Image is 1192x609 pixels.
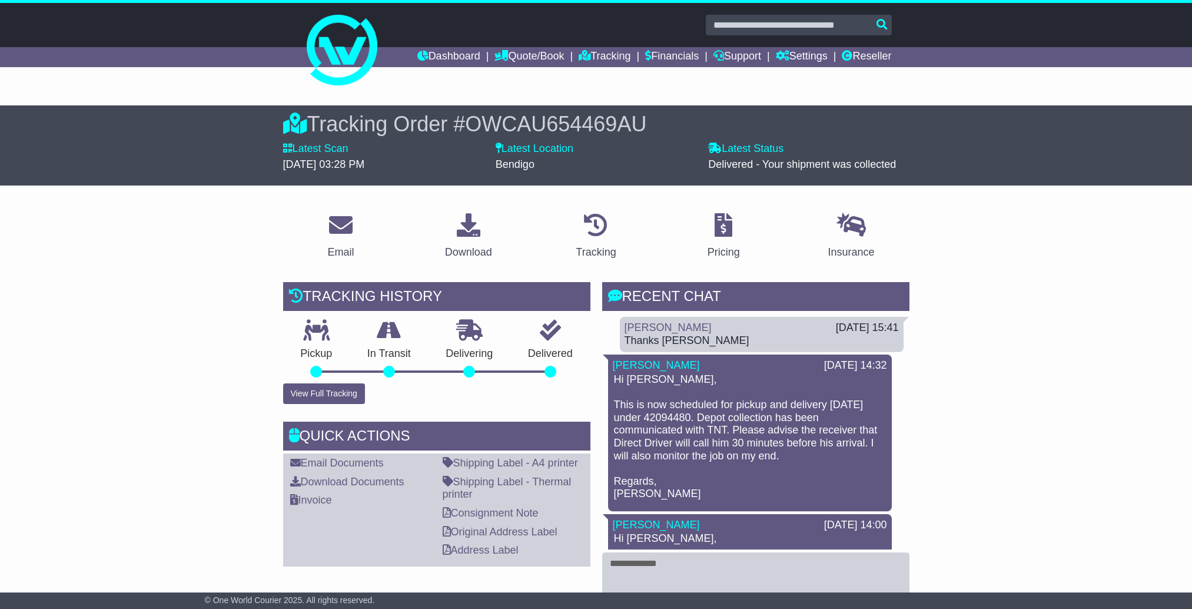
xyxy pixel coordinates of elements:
[836,322,899,335] div: [DATE] 15:41
[496,143,573,155] label: Latest Location
[602,282,909,314] div: RECENT CHAT
[283,282,590,314] div: Tracking history
[283,347,350,360] p: Pickup
[494,47,564,67] a: Quote/Book
[700,209,748,264] a: Pricing
[579,47,630,67] a: Tracking
[283,383,365,404] button: View Full Tracking
[625,322,712,333] a: [PERSON_NAME]
[708,244,740,260] div: Pricing
[465,112,646,136] span: OWCAU654469AU
[290,457,384,469] a: Email Documents
[625,335,899,347] div: Thanks [PERSON_NAME]
[568,209,623,264] a: Tracking
[824,359,887,372] div: [DATE] 14:32
[290,476,404,488] a: Download Documents
[713,47,761,67] a: Support
[350,347,429,360] p: In Transit
[283,158,365,170] span: [DATE] 03:28 PM
[429,347,511,360] p: Delivering
[614,373,886,501] p: Hi [PERSON_NAME], This is now scheduled for pickup and delivery [DATE] under 42094480. Depot coll...
[828,244,875,260] div: Insurance
[205,595,375,605] span: © One World Courier 2025. All rights reserved.
[613,359,700,371] a: [PERSON_NAME]
[290,494,332,506] a: Invoice
[327,244,354,260] div: Email
[320,209,361,264] a: Email
[821,209,882,264] a: Insurance
[443,457,578,469] a: Shipping Label - A4 printer
[613,519,700,531] a: [PERSON_NAME]
[283,111,909,137] div: Tracking Order #
[614,532,886,609] p: Hi [PERSON_NAME], I will now organise the depot collection Regards, [PERSON_NAME]
[443,476,572,501] a: Shipping Label - Thermal printer
[445,244,492,260] div: Download
[645,47,699,67] a: Financials
[437,209,500,264] a: Download
[443,526,557,538] a: Original Address Label
[708,158,896,170] span: Delivered - Your shipment was collected
[417,47,480,67] a: Dashboard
[443,507,539,519] a: Consignment Note
[443,544,519,556] a: Address Label
[283,422,590,454] div: Quick Actions
[496,158,534,170] span: Bendigo
[708,143,783,155] label: Latest Status
[824,519,887,532] div: [DATE] 14:00
[510,347,590,360] p: Delivered
[842,47,891,67] a: Reseller
[776,47,828,67] a: Settings
[576,244,616,260] div: Tracking
[283,143,348,155] label: Latest Scan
